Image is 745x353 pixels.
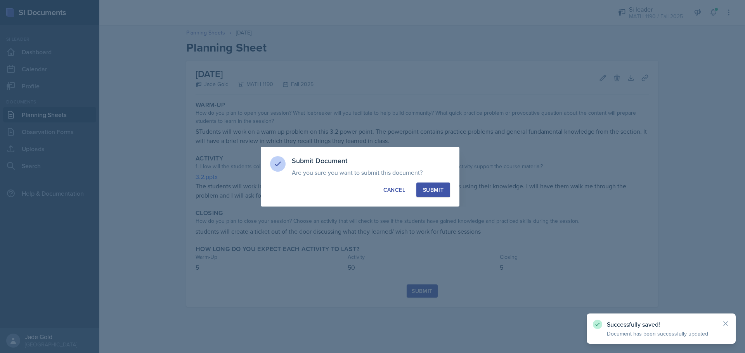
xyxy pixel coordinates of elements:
p: Document has been successfully updated [607,330,716,338]
div: Submit [423,186,444,194]
p: Are you sure you want to submit this document? [292,169,450,176]
h3: Submit Document [292,156,450,165]
p: Successfully saved! [607,320,716,328]
div: Cancel [383,186,405,194]
button: Submit [416,183,450,197]
button: Cancel [377,183,412,197]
